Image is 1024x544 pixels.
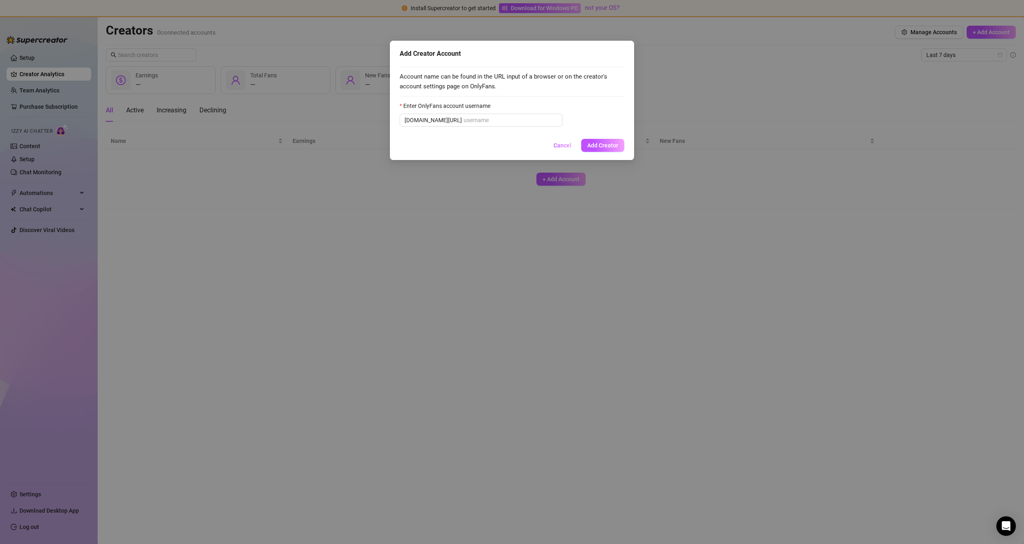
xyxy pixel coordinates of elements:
span: Account name can be found in the URL input of a browser or on the creator's account settings page... [400,72,624,91]
button: Add Creator [581,139,624,152]
span: Cancel [554,142,571,149]
div: Open Intercom Messenger [996,516,1016,536]
label: Enter OnlyFans account username [400,101,496,110]
input: Enter OnlyFans account username [464,116,558,125]
button: Cancel [547,139,578,152]
div: Add Creator Account [400,49,624,59]
span: [DOMAIN_NAME][URL] [405,116,462,125]
span: Add Creator [587,142,618,149]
